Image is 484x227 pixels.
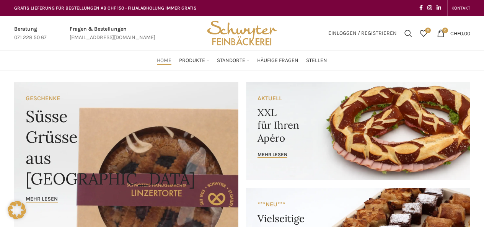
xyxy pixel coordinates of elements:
[217,57,245,64] span: Standorte
[451,0,470,16] a: KONTAKT
[450,30,470,36] bdi: 0.00
[204,16,279,51] img: Bäckerei Schwyter
[451,5,470,11] span: KONTAKT
[324,26,401,41] a: Einloggen / Registrieren
[14,5,197,11] span: GRATIS LIEFERUNG FÜR BESTELLUNGEN AB CHF 150 - FILIALABHOLUNG IMMER GRATIS
[328,31,397,36] span: Einloggen / Registrieren
[416,26,431,41] div: Meine Wunschliste
[433,26,474,41] a: 0 CHF0.00
[179,57,205,64] span: Produkte
[306,53,327,68] a: Stellen
[157,57,171,64] span: Home
[204,29,279,36] a: Site logo
[450,30,460,36] span: CHF
[425,28,431,33] span: 0
[246,82,470,180] a: Banner link
[416,26,431,41] a: 0
[425,3,434,13] a: Instagram social link
[257,57,298,64] span: Häufige Fragen
[70,25,155,42] a: Infobox link
[157,53,171,68] a: Home
[417,3,425,13] a: Facebook social link
[14,25,47,42] a: Infobox link
[257,53,298,68] a: Häufige Fragen
[448,0,474,16] div: Secondary navigation
[306,57,327,64] span: Stellen
[217,53,249,68] a: Standorte
[401,26,416,41] a: Suchen
[10,53,474,68] div: Main navigation
[179,53,209,68] a: Produkte
[442,28,448,33] span: 0
[434,3,443,13] a: Linkedin social link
